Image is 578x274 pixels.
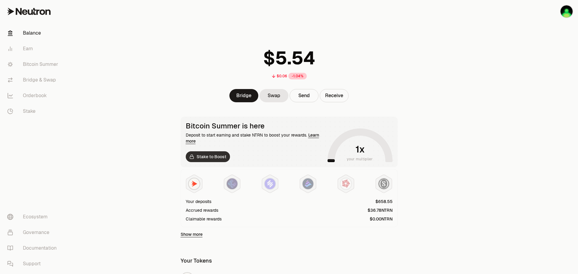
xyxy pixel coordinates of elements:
[2,103,65,119] a: Stake
[2,41,65,57] a: Earn
[2,57,65,72] a: Bitcoin Summer
[186,199,211,205] div: Your deposits
[378,178,389,189] img: Structured Points
[303,178,313,189] img: Bedrock Diamonds
[2,88,65,103] a: Orderbook
[288,73,307,79] div: -1.04%
[181,257,212,265] div: Your Tokens
[2,256,65,272] a: Support
[2,225,65,240] a: Governance
[186,216,222,222] div: Claimable rewards
[2,240,65,256] a: Documentation
[265,178,275,189] img: Solv Points
[561,5,573,17] img: flarnrules
[290,89,319,102] button: Send
[189,178,200,189] img: NTRN
[181,231,203,237] a: Show more
[340,178,351,189] img: Mars Fragments
[186,132,325,144] div: Deposit to start earning and stake NTRN to boost your rewards.
[2,25,65,41] a: Balance
[229,89,258,102] a: Bridge
[2,72,65,88] a: Bridge & Swap
[277,74,287,79] div: $0.06
[259,89,288,102] a: Swap
[320,89,349,102] button: Receive
[2,209,65,225] a: Ecosystem
[186,122,325,130] div: Bitcoin Summer is here
[347,156,373,162] span: your multiplier
[227,178,238,189] img: EtherFi Points
[186,151,230,162] a: Stake to Boost
[186,207,218,213] div: Accrued rewards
